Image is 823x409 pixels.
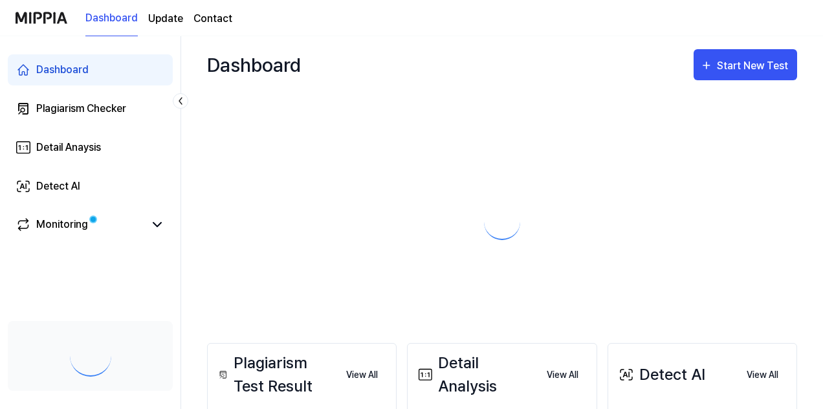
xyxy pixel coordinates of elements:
[207,49,301,80] div: Dashboard
[336,361,388,388] a: View All
[8,171,173,202] a: Detect AI
[536,362,589,388] button: View All
[36,179,80,194] div: Detect AI
[415,351,536,398] div: Detail Analysis
[36,140,101,155] div: Detail Anaysis
[717,58,791,74] div: Start New Test
[16,217,144,232] a: Monitoring
[215,351,336,398] div: Plagiarism Test Result
[148,11,183,27] a: Update
[8,132,173,163] a: Detail Anaysis
[736,362,789,388] button: View All
[8,93,173,124] a: Plagiarism Checker
[8,54,173,85] a: Dashboard
[193,11,232,27] a: Contact
[36,217,88,232] div: Monitoring
[36,62,89,78] div: Dashboard
[694,49,797,80] button: Start New Test
[736,361,789,388] a: View All
[336,362,388,388] button: View All
[36,101,126,116] div: Plagiarism Checker
[616,363,705,386] div: Detect AI
[536,361,589,388] a: View All
[85,1,138,36] a: Dashboard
